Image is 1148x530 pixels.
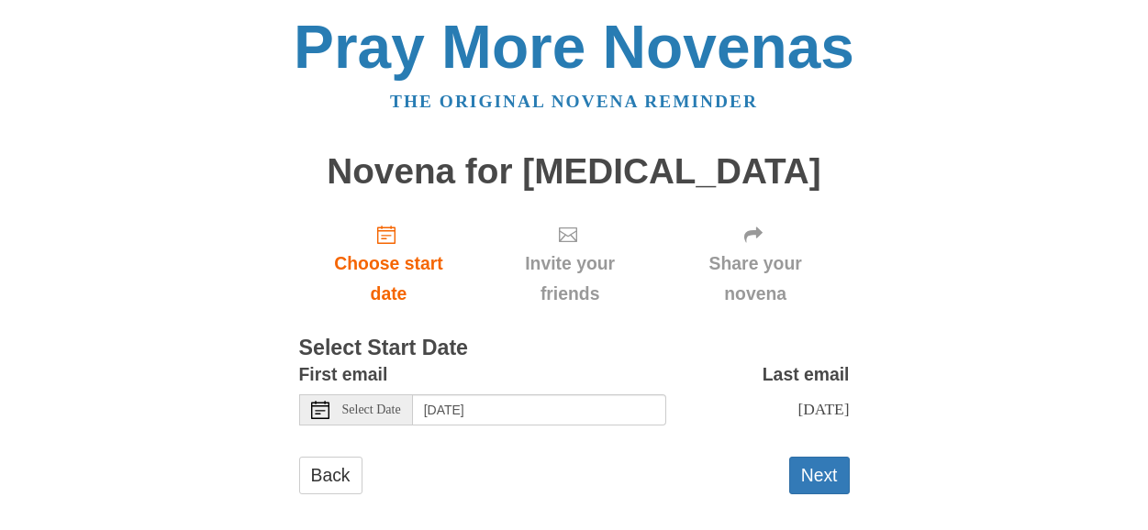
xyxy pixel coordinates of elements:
a: Pray More Novenas [294,13,854,81]
a: Choose start date [299,209,479,318]
span: Choose start date [318,248,461,309]
span: Invite your friends [496,248,642,309]
h3: Select Start Date [299,337,850,360]
a: The original novena reminder [390,92,758,111]
span: [DATE] [797,400,849,418]
span: Select Date [342,403,401,416]
h1: Novena for [MEDICAL_DATA] [299,152,850,192]
div: Click "Next" to confirm your start date first. [478,209,661,318]
div: Click "Next" to confirm your start date first. [662,209,850,318]
span: Share your novena [680,248,831,309]
label: First email [299,359,388,390]
a: Back [299,457,362,494]
label: Last email [763,359,850,390]
button: Next [789,457,850,494]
